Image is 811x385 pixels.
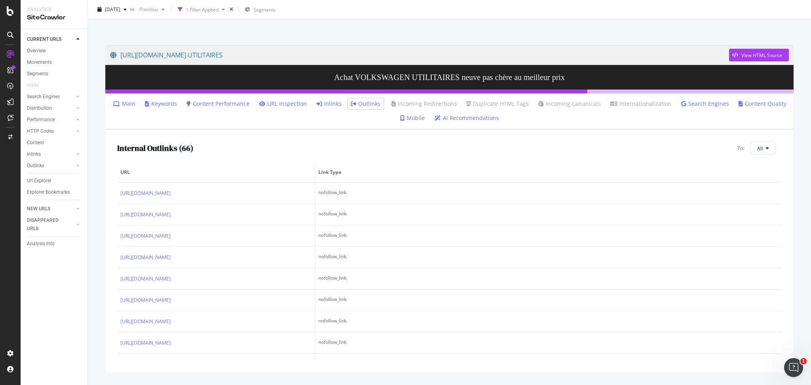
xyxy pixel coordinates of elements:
[27,47,46,55] div: Overview
[27,81,39,90] div: Visits
[27,104,52,112] div: Distribution
[315,183,782,204] td: nofollow_link
[27,216,74,233] a: DISAPPEARED URLS
[27,104,74,112] a: Distribution
[136,6,158,13] span: Previous
[120,275,171,283] a: [URL][DOMAIN_NAME]
[316,100,341,108] a: Inlinks
[27,205,50,213] div: NEW URLS
[228,6,235,13] div: times
[27,13,81,22] div: SiteCrawler
[120,318,171,326] a: [URL][DOMAIN_NAME]
[27,116,55,124] div: Performance
[315,268,782,290] td: nofollow_link
[27,177,82,185] a: Url Explorer
[27,177,51,185] div: Url Explorer
[27,205,74,213] a: NEW URLS
[242,3,279,16] button: Segments
[145,100,177,108] a: Keywords
[110,45,729,65] a: [URL][DOMAIN_NAME] UTILITAIRES
[120,232,171,240] a: [URL][DOMAIN_NAME]
[130,5,136,12] span: vs
[120,211,171,219] a: [URL][DOMAIN_NAME]
[175,3,228,16] button: 1 Filter Applied
[315,290,782,311] td: nofollow_link
[27,35,74,44] a: CURRENT URLS
[466,100,529,108] a: Duplicate HTML Tags
[27,93,60,101] div: Search Engines
[27,58,82,67] a: Movements
[259,100,307,108] a: URL Inspection
[136,3,168,16] button: Previous
[117,144,193,152] h2: Internal Outlinks ( 66 )
[120,253,171,261] a: [URL][DOMAIN_NAME]
[351,100,381,108] a: Outlinks
[27,70,48,78] div: Segments
[27,150,74,158] a: Inlinks
[27,93,74,101] a: Search Engines
[27,70,82,78] a: Segments
[315,332,782,354] td: nofollow_link
[538,100,601,108] a: Incoming Canonicals
[27,188,70,196] div: Explorer Bookmarks
[27,127,74,135] a: HTTP Codes
[27,6,81,13] div: Analytics
[27,216,67,233] div: DISAPPEARED URLS
[27,127,54,135] div: HTTP Codes
[187,100,249,108] a: Content Performance
[253,6,276,13] span: Segments
[610,100,672,108] a: Internationalization
[784,358,803,377] iframe: Intercom live chat
[315,225,782,247] td: nofollow_link
[120,296,171,304] a: [URL][DOMAIN_NAME]
[27,139,44,147] div: Content
[800,358,807,364] span: 1
[434,114,499,122] a: AI Recommendations
[120,339,171,347] a: [URL][DOMAIN_NAME]
[27,162,74,170] a: Outlinks
[27,162,44,170] div: Outlinks
[113,100,135,108] a: Main
[315,311,782,332] td: nofollow_link
[390,100,457,108] a: Incoming Redirections
[27,35,61,44] div: CURRENT URLS
[315,247,782,268] td: nofollow_link
[750,142,776,154] button: All
[105,6,120,13] span: 2025 Sep. 30th
[120,189,171,197] a: [URL][DOMAIN_NAME]
[741,52,782,59] div: View HTML Source
[27,139,82,147] a: Content
[681,100,729,108] a: Search Engines
[27,58,52,67] div: Movements
[729,49,789,61] button: View HTML Source
[27,240,55,248] div: Analysis Info
[186,6,219,13] div: 1 Filter Applied
[315,354,782,375] td: follow
[27,116,74,124] a: Performance
[120,360,171,368] a: [URL][DOMAIN_NAME]
[27,188,82,196] a: Explorer Bookmarks
[739,100,786,108] a: Content Quality
[757,145,763,152] span: All
[400,114,425,122] a: Mobile
[27,81,47,90] a: Visits
[315,204,782,225] td: nofollow_link
[27,47,82,55] a: Overview
[27,150,41,158] div: Inlinks
[27,240,82,248] a: Analysis Info
[120,169,310,176] span: URL
[318,169,777,176] span: Link Type
[737,145,744,152] span: To:
[94,3,130,16] button: [DATE]
[105,65,794,90] h3: Achat VOLKSWAGEN UTILITAIRES neuve pas chère au meilleur prix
